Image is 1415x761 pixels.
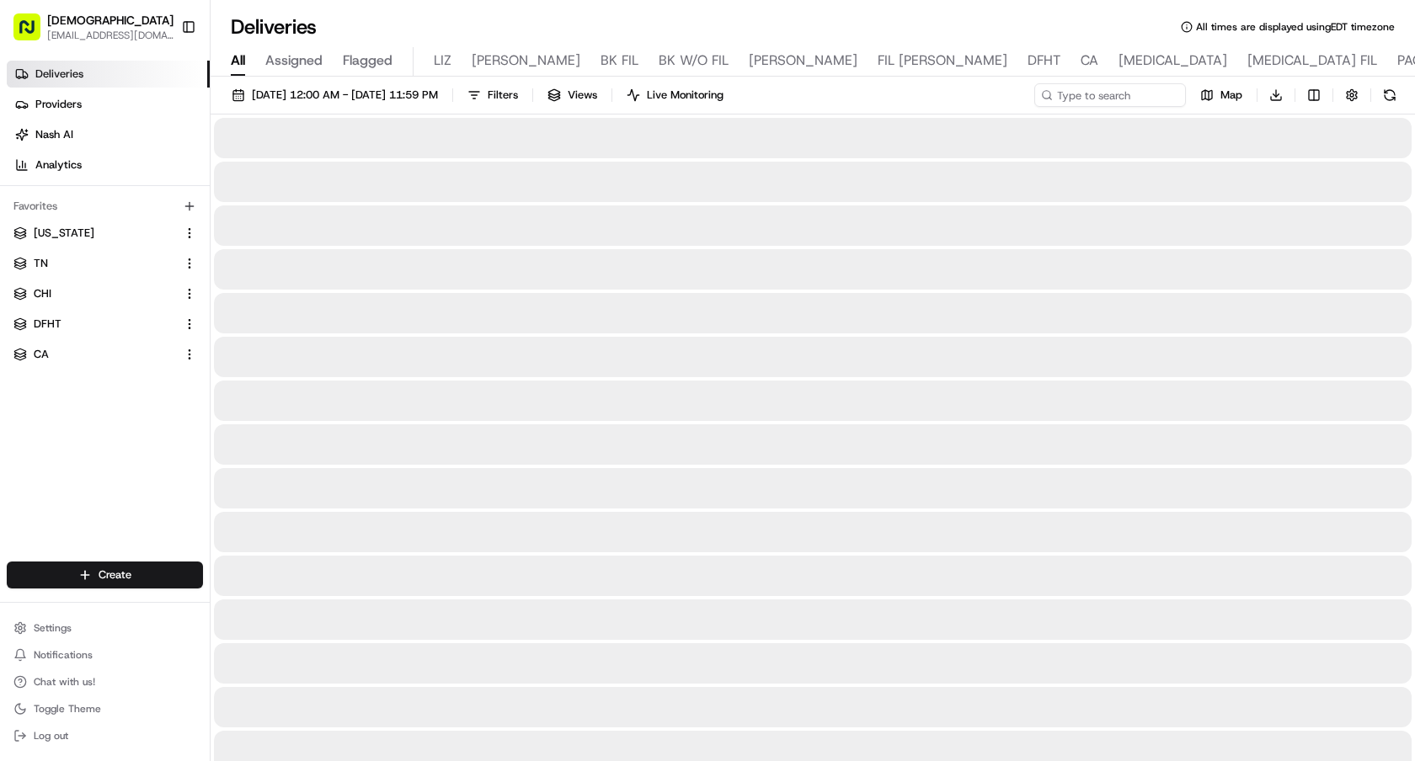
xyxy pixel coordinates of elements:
button: Live Monitoring [619,83,731,107]
span: All [231,51,245,71]
span: LIZ [434,51,451,71]
div: Favorites [7,193,203,220]
span: [MEDICAL_DATA] [1119,51,1227,71]
span: Notifications [34,648,93,662]
span: Create [99,567,131,583]
span: All times are displayed using EDT timezone [1196,20,1395,34]
button: DFHT [7,311,203,338]
button: [US_STATE] [7,220,203,247]
span: Providers [35,97,82,112]
button: CA [7,341,203,368]
a: CA [13,347,176,362]
button: Filters [460,83,526,107]
span: [MEDICAL_DATA] FIL [1247,51,1377,71]
button: CHI [7,280,203,307]
button: Map [1193,83,1250,107]
span: Map [1220,88,1242,103]
a: TN [13,256,176,271]
span: Live Monitoring [647,88,724,103]
span: Flagged [343,51,392,71]
span: Toggle Theme [34,702,101,716]
span: DFHT [34,317,61,332]
span: Settings [34,621,72,635]
span: CA [34,347,49,362]
button: Toggle Theme [7,697,203,721]
a: Deliveries [7,61,210,88]
span: CHI [34,286,51,301]
button: TN [7,250,203,277]
button: Settings [7,616,203,640]
span: FIL [PERSON_NAME] [878,51,1007,71]
span: Filters [488,88,518,103]
button: [DEMOGRAPHIC_DATA][EMAIL_ADDRESS][DOMAIN_NAME] [7,7,174,47]
span: Deliveries [35,67,83,82]
button: [DATE] 12:00 AM - [DATE] 11:59 PM [224,83,446,107]
span: Assigned [265,51,323,71]
a: CHI [13,286,176,301]
span: [PERSON_NAME] [472,51,580,71]
span: [US_STATE] [34,226,94,241]
button: [EMAIL_ADDRESS][DOMAIN_NAME] [47,29,174,42]
span: Chat with us! [34,675,95,689]
span: BK FIL [601,51,638,71]
a: Analytics [7,152,210,178]
span: Views [568,88,597,103]
button: Chat with us! [7,670,203,694]
input: Type to search [1034,83,1186,107]
button: Refresh [1378,83,1402,107]
button: Create [7,561,203,588]
a: DFHT [13,317,176,332]
h1: Deliveries [231,13,317,40]
span: [PERSON_NAME] [749,51,857,71]
button: [DEMOGRAPHIC_DATA] [47,12,174,29]
span: Analytics [35,157,82,173]
span: TN [34,256,48,271]
a: Providers [7,91,210,118]
span: [DATE] 12:00 AM - [DATE] 11:59 PM [252,88,438,103]
button: Views [540,83,605,107]
button: Log out [7,724,203,748]
a: Nash AI [7,121,210,148]
span: Nash AI [35,127,73,142]
span: BK W/O FIL [659,51,729,71]
span: Log out [34,729,68,742]
button: Notifications [7,643,203,667]
span: CA [1081,51,1098,71]
span: DFHT [1028,51,1060,71]
a: [US_STATE] [13,226,176,241]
